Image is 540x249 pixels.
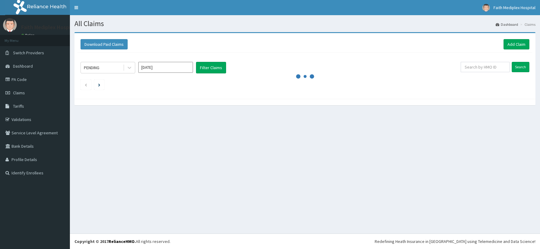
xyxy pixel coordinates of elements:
input: Select Month and Year [138,62,193,73]
span: Switch Providers [13,50,44,56]
svg: audio-loading [296,67,314,86]
div: Redefining Heath Insurance in [GEOGRAPHIC_DATA] using Telemedicine and Data Science! [375,238,535,244]
button: Download Paid Claims [81,39,128,49]
footer: All rights reserved. [70,234,540,249]
li: Claims [519,22,535,27]
a: RelianceHMO [108,239,135,244]
img: User Image [3,18,17,32]
span: Faith Mediplex Hospital [494,5,535,10]
span: Dashboard [13,63,33,69]
input: Search [512,62,529,72]
button: Filter Claims [196,62,226,73]
a: Previous page [84,82,87,87]
span: Tariffs [13,103,24,109]
a: Dashboard [496,22,518,27]
h1: All Claims [74,20,535,28]
a: Add Claim [504,39,529,49]
strong: Copyright © 2017 . [74,239,136,244]
span: Claims [13,90,25,96]
a: Online [21,33,36,37]
input: Search by HMO ID [461,62,510,72]
p: Faith Mediplex Hospital [21,25,77,30]
img: User Image [482,4,490,12]
a: Next page [98,82,100,87]
div: PENDING [84,65,99,71]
